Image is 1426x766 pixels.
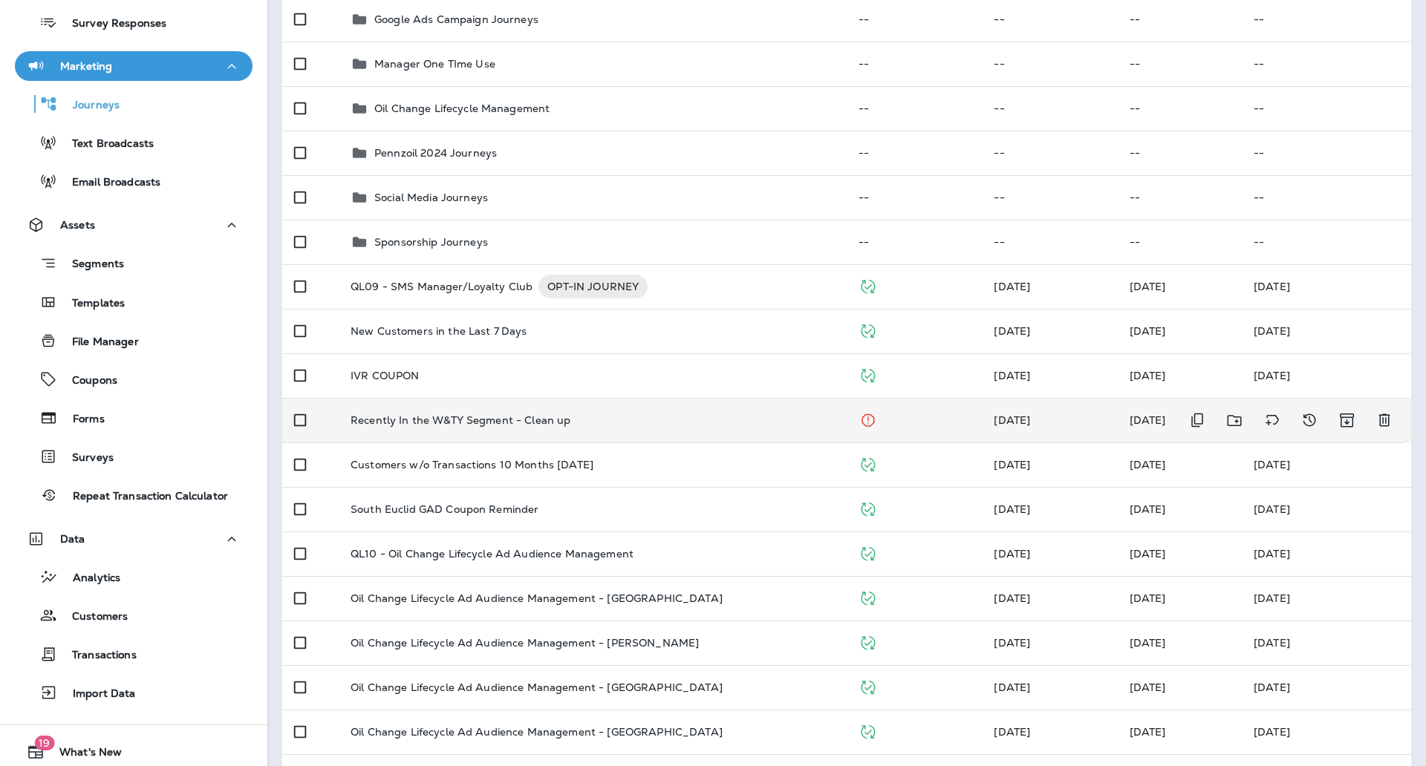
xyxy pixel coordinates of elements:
[15,287,253,318] button: Templates
[994,369,1030,382] span: DEV ACCOUNT
[859,412,877,425] span: Stopped
[859,590,877,603] span: Published
[57,649,137,663] p: Transactions
[994,413,1030,427] span: Michelle Anderson
[1242,442,1411,487] td: [DATE]
[57,176,160,190] p: Email Broadcasts
[351,592,723,604] p: Oil Change Lifecycle Ad Audience Management - [GEOGRAPHIC_DATA]
[15,677,253,708] button: Import Data
[1130,369,1166,382] span: Micah Weckert
[994,324,1030,338] span: Developer Integrations
[994,681,1030,694] span: J-P Scoville
[351,459,593,471] p: Customers w/o Transactions 10 Months [DATE]
[60,219,95,231] p: Assets
[1242,487,1411,531] td: [DATE]
[1130,503,1166,516] span: J-P Scoville
[351,325,527,337] p: New Customers in the Last 7 Days
[1242,531,1411,576] td: [DATE]
[15,441,253,472] button: Surveys
[15,524,253,554] button: Data
[538,279,648,294] span: OPT-IN JOURNEY
[1242,220,1411,264] td: --
[1130,592,1166,605] span: J-P Scoville
[374,13,538,25] p: Google Ads Campaign Journeys
[1242,86,1411,131] td: --
[351,548,634,560] p: QL10 - Oil Change Lifecycle Ad Audience Management
[859,367,877,381] span: Published
[859,323,877,336] span: Published
[57,335,139,350] p: File Manager
[351,681,723,693] p: Oil Change Lifecycle Ad Audience Management - [GEOGRAPHIC_DATA]
[1130,324,1166,338] span: J-P Scoville
[374,236,488,248] p: Sponsorship Journeys
[859,278,877,292] span: Published
[1242,576,1411,621] td: [DATE]
[15,210,253,240] button: Assets
[847,220,982,264] td: --
[57,137,154,151] p: Text Broadcasts
[58,572,120,586] p: Analytics
[45,746,122,764] span: What's New
[57,374,117,388] p: Coupons
[1130,636,1166,649] span: J-P Scoville
[1242,131,1411,175] td: --
[1130,280,1166,293] span: Robert Wlasuk
[859,679,877,693] span: Published
[1242,175,1411,220] td: --
[994,503,1030,516] span: J-P Scoville
[374,58,495,70] p: Manager One TIme Use
[15,51,253,81] button: Marketing
[994,458,1030,471] span: Unknown
[351,726,723,738] p: Oil Change Lifecycle Ad Audience Management - [GEOGRAPHIC_DATA]
[15,479,253,511] button: Repeat Transaction Calculator
[57,451,114,465] p: Surveys
[1118,131,1242,175] td: --
[982,86,1117,131] td: --
[994,280,1030,293] span: DEV ACCOUNT
[1130,725,1166,739] span: J-P Scoville
[58,413,105,427] p: Forms
[351,637,699,649] p: Oil Change Lifecycle Ad Audience Management - [PERSON_NAME]
[1242,621,1411,665] td: [DATE]
[57,297,125,311] p: Templates
[57,610,128,624] p: Customers
[847,86,982,131] td: --
[1220,405,1250,436] button: Move to folder
[982,175,1117,220] td: --
[982,131,1117,175] td: --
[60,533,85,545] p: Data
[994,636,1030,649] span: J-P Scoville
[58,99,120,113] p: Journeys
[15,127,253,158] button: Text Broadcasts
[15,364,253,395] button: Coupons
[1118,175,1242,220] td: --
[15,7,253,38] button: Survey Responses
[1242,353,1411,398] td: [DATE]
[1370,405,1399,436] button: Delete
[847,131,982,175] td: --
[1242,42,1411,86] td: --
[58,687,136,701] p: Import Data
[994,592,1030,605] span: Micah Weckert
[859,724,877,737] span: Published
[15,247,253,279] button: Segments
[1242,710,1411,754] td: [DATE]
[859,546,877,559] span: Published
[351,414,570,426] p: Recently In the W&TY Segment - Clean up
[57,258,124,272] p: Segments
[847,175,982,220] td: --
[1118,86,1242,131] td: --
[982,220,1117,264] td: --
[1130,458,1166,471] span: Unknown
[58,490,228,504] p: Repeat Transaction Calculator
[1130,413,1166,427] span: J-P Scoville
[847,42,982,86] td: --
[351,503,538,515] p: South Euclid GAD Coupon Reminder
[374,191,488,203] p: Social Media Journeys
[994,725,1030,739] span: J-P Scoville
[994,547,1030,560] span: J-P Scoville
[1118,42,1242,86] td: --
[374,102,550,114] p: Oil Change Lifecycle Management
[57,17,166,31] p: Survey Responses
[1257,405,1287,436] button: Add tags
